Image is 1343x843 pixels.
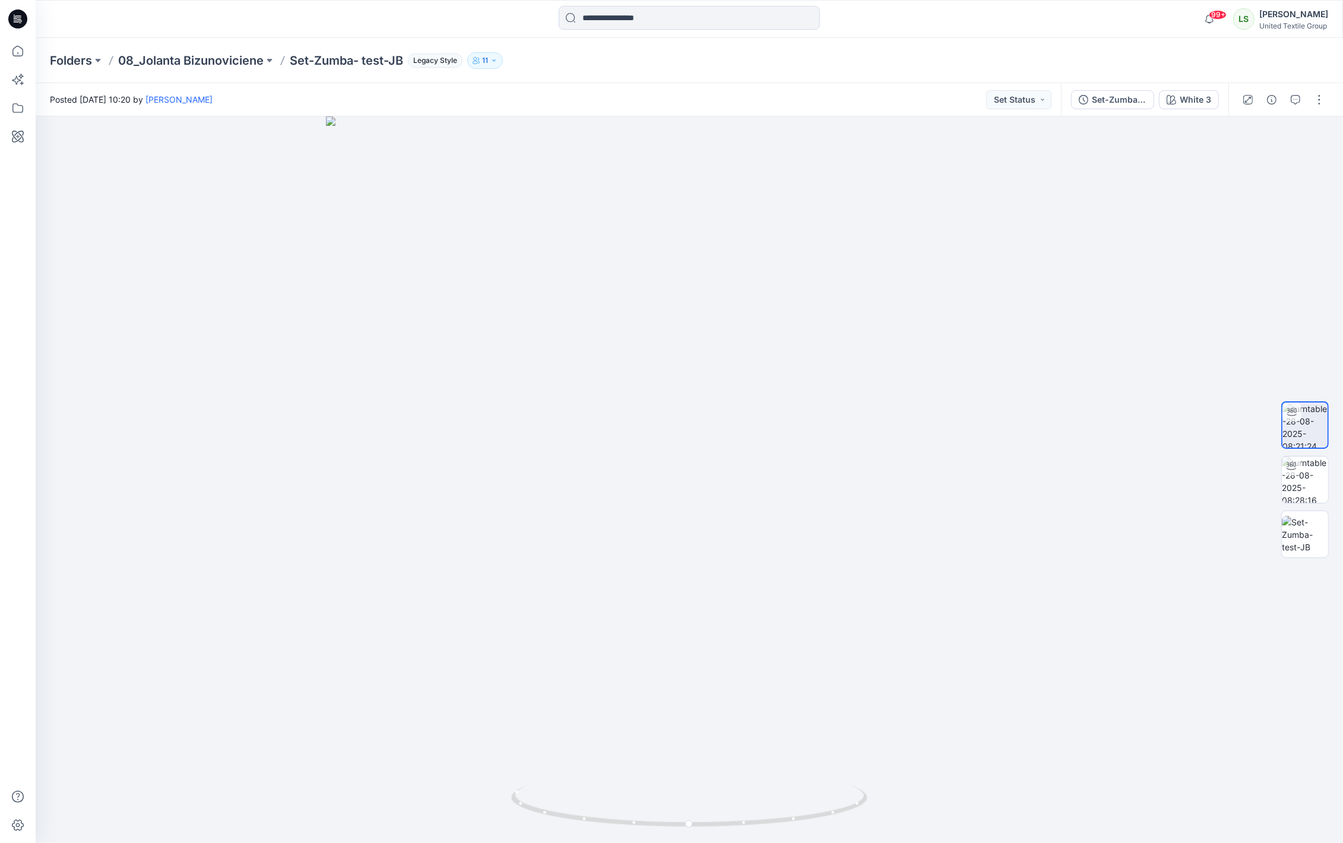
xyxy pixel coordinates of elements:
[50,52,92,69] a: Folders
[1262,90,1281,109] button: Details
[145,94,213,104] a: [PERSON_NAME]
[1092,93,1146,106] div: Set-Zumba- test-JB
[118,52,264,69] a: 08_Jolanta Bizunoviciene
[1282,516,1328,553] img: Set-Zumba-test-JB
[1259,7,1328,21] div: [PERSON_NAME]
[467,52,503,69] button: 11
[1282,403,1328,448] img: turntable-28-08-2025-08:21:24
[1209,10,1227,20] span: 99+
[1180,93,1211,106] div: White 3
[1282,457,1328,503] img: turntable-28-08-2025-08:28:16
[1259,21,1328,30] div: United Textile Group
[50,93,213,106] span: Posted [DATE] 10:20 by
[1233,8,1255,30] div: LS
[403,52,463,69] button: Legacy Style
[1159,90,1219,109] button: White 3
[1071,90,1154,109] button: Set-Zumba- test-JB
[290,52,403,69] p: Set-Zumba- test-JB
[408,53,463,68] span: Legacy Style
[482,54,488,67] p: 11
